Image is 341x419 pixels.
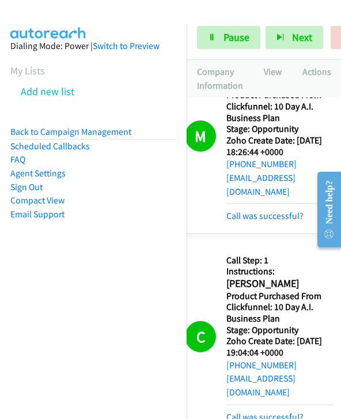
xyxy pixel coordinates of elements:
a: Call was successful? [226,210,304,221]
h1: C [185,321,216,352]
a: [EMAIL_ADDRESS][DOMAIN_NAME] [226,373,295,398]
a: [PHONE_NUMBER] [226,360,297,371]
a: Sign Out [10,182,43,192]
div: Dialing Mode: Power | [10,39,176,53]
h5: Instructions: [226,266,333,277]
a: Add new list [21,85,74,98]
h2: [PERSON_NAME] [226,277,333,290]
h1: M [185,120,216,152]
h5: Call Step: 1 [226,255,333,266]
a: Back to Campaign Management [10,126,131,137]
a: Compact View [10,195,65,206]
a: My Lists [10,64,45,77]
a: [EMAIL_ADDRESS][DOMAIN_NAME] [226,172,295,197]
span: Pause [223,31,249,44]
p: Actions [302,65,331,79]
a: Email Support [10,209,65,220]
h5: Zoho Create Date: [DATE] 18:26:44 +0000 [226,135,333,157]
p: Company Information [197,65,243,92]
h5: Stage: Opportunity [226,123,333,135]
a: Agent Settings [10,168,66,179]
a: Switch to Preview [93,40,160,51]
a: Scheduled Callbacks [10,141,90,152]
button: Next [266,26,323,49]
a: [PHONE_NUMBER] [226,158,297,169]
a: FAQ [10,154,25,165]
p: View [264,65,282,79]
h5: Zoho Create Date: [DATE] 19:04:04 +0000 [226,335,333,358]
h5: Product Purchased From Clickfunnel: 10 Day A.I. Business Plan [226,89,333,123]
span: Next [292,31,312,44]
iframe: Resource Center [308,164,341,255]
h5: Product Purchased From Clickfunnel: 10 Day A.I. Business Plan [226,290,333,324]
a: Pause [197,26,260,49]
h5: Stage: Opportunity [226,324,333,336]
